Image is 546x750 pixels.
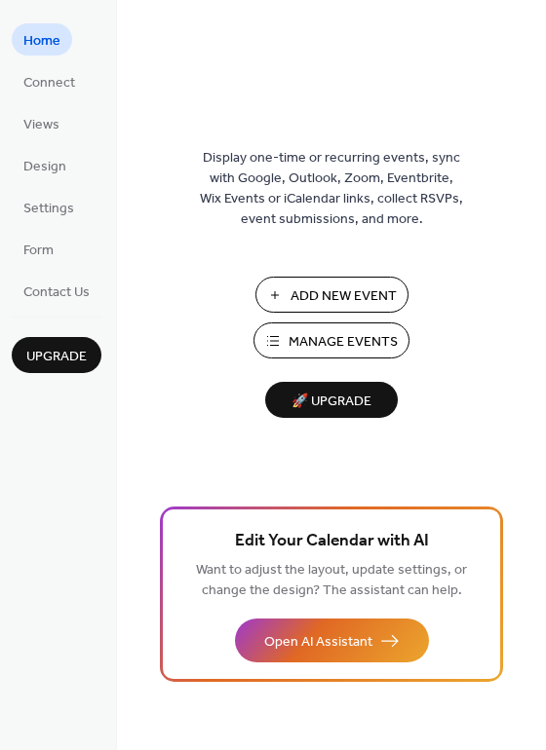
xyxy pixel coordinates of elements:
[26,347,87,367] span: Upgrade
[12,275,101,307] a: Contact Us
[23,157,66,177] span: Design
[12,337,101,373] button: Upgrade
[265,382,398,418] button: 🚀 Upgrade
[200,148,463,230] span: Display one-time or recurring events, sync with Google, Outlook, Zoom, Eventbrite, Wix Events or ...
[235,619,429,662] button: Open AI Assistant
[12,23,72,56] a: Home
[12,149,78,181] a: Design
[255,277,409,313] button: Add New Event
[23,282,90,303] span: Contact Us
[289,332,398,353] span: Manage Events
[23,115,59,135] span: Views
[12,191,86,223] a: Settings
[291,286,397,307] span: Add New Event
[264,632,372,653] span: Open AI Assistant
[277,389,386,415] span: 🚀 Upgrade
[12,107,71,139] a: Views
[235,528,429,555] span: Edit Your Calendar with AI
[23,241,54,261] span: Form
[12,65,87,97] a: Connect
[253,322,409,358] button: Manage Events
[23,73,75,94] span: Connect
[196,557,467,604] span: Want to adjust the layout, update settings, or change the design? The assistant can help.
[23,199,74,219] span: Settings
[23,31,60,52] span: Home
[12,233,65,265] a: Form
